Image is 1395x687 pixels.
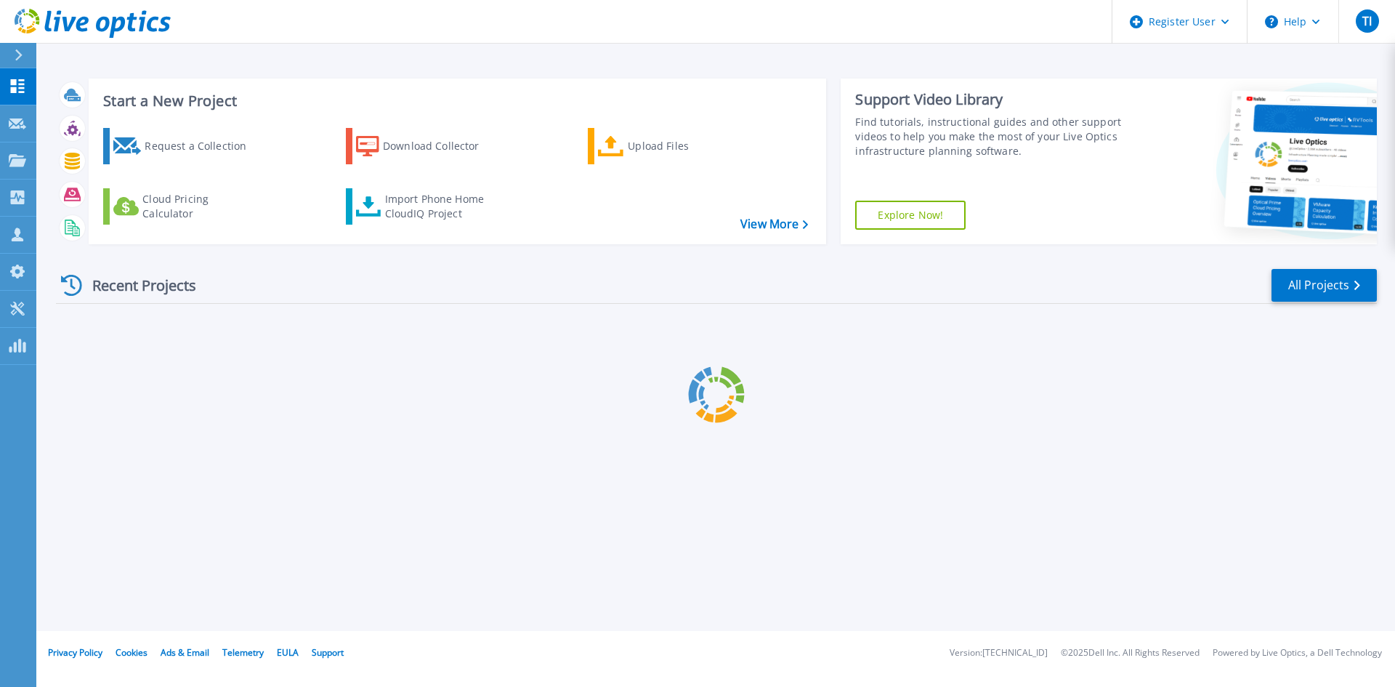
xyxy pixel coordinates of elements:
a: Support [312,646,344,659]
a: EULA [277,646,299,659]
h3: Start a New Project [103,93,808,109]
a: All Projects [1271,269,1377,302]
div: Download Collector [383,132,499,161]
a: Cloud Pricing Calculator [103,188,265,225]
li: © 2025 Dell Inc. All Rights Reserved [1061,648,1200,658]
li: Powered by Live Optics, a Dell Technology [1213,648,1382,658]
a: Telemetry [222,646,264,659]
div: Request a Collection [145,132,261,161]
div: Recent Projects [56,268,216,303]
li: Version: [TECHNICAL_ID] [950,648,1048,658]
a: View More [740,217,808,231]
a: Cookies [116,646,147,659]
div: Cloud Pricing Calculator [142,192,259,221]
a: Explore Now! [855,201,966,230]
a: Ads & Email [161,646,209,659]
span: TI [1362,15,1372,27]
a: Download Collector [346,128,508,164]
div: Upload Files [628,132,744,161]
a: Privacy Policy [48,646,102,659]
div: Import Phone Home CloudIQ Project [385,192,498,221]
a: Upload Files [588,128,750,164]
div: Support Video Library [855,90,1128,109]
a: Request a Collection [103,128,265,164]
div: Find tutorials, instructional guides and other support videos to help you make the most of your L... [855,115,1128,158]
